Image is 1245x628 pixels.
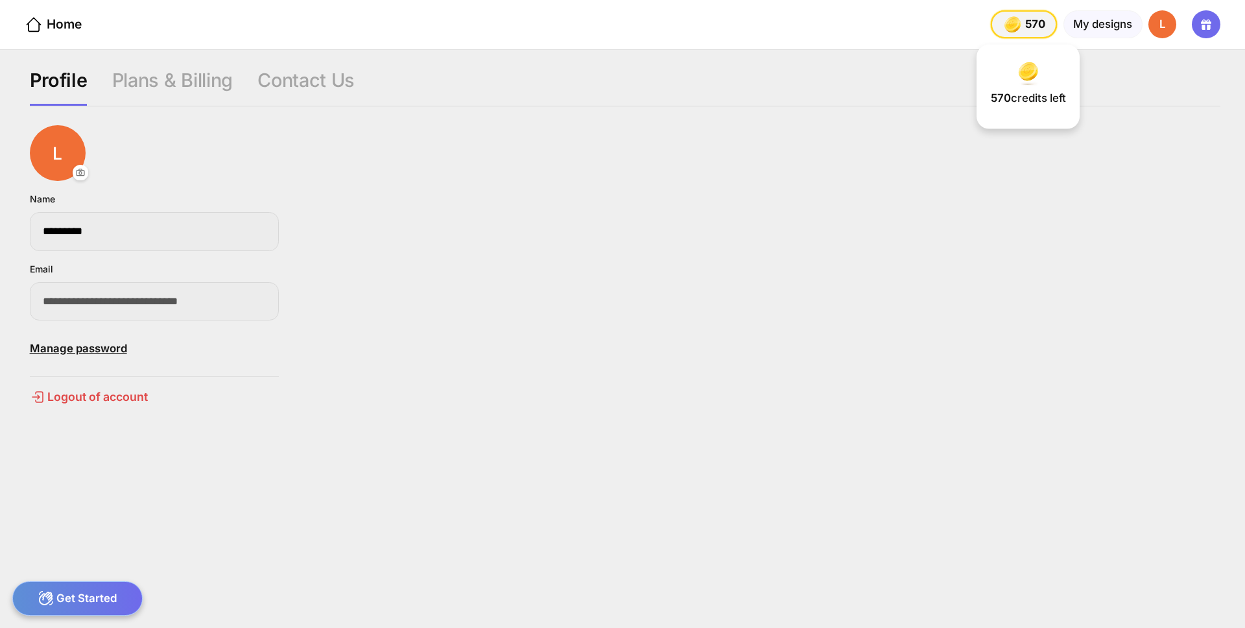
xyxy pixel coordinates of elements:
div: Get Started [12,581,143,616]
div: Logout of account [30,389,279,405]
div: credits left [991,90,1066,106]
div: Home [25,16,82,34]
div: L [1148,10,1176,38]
div: Manage password [30,333,279,364]
div: Plans & Billing [112,69,233,106]
div: Name [30,193,55,204]
div: Contact Us [257,69,355,106]
div: L [30,125,86,181]
span: 570 [991,91,1011,104]
div: Email [30,263,53,274]
span: 570 [1025,18,1048,30]
div: My designs [1063,10,1143,38]
div: Profile [30,69,88,106]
